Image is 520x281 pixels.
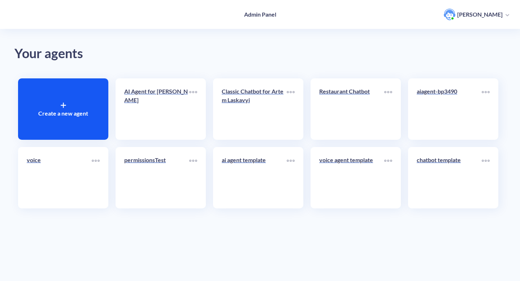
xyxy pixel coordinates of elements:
a: voice agent template [319,156,384,200]
p: Restaurant Chatbot [319,87,384,96]
a: Classic Chatbot for Artem Laskavyi [222,87,287,131]
p: Create a new agent [38,109,88,118]
p: Classic Chatbot for Artem Laskavyi [222,87,287,104]
p: chatbot template [417,156,482,164]
p: ai agent template [222,156,287,164]
button: user photo[PERSON_NAME] [440,8,513,21]
a: ai agent template [222,156,287,200]
a: Restaurant Chatbot [319,87,384,131]
p: permissionsTest [124,156,189,164]
a: chatbot template [417,156,482,200]
img: user photo [444,9,455,20]
h4: Admin Panel [244,11,276,18]
a: permissionsTest [124,156,189,200]
p: aiagent-bp3490 [417,87,482,96]
a: aiagent-bp3490 [417,87,482,131]
p: [PERSON_NAME] [457,10,503,18]
p: voice agent template [319,156,384,164]
p: AI Agent for [PERSON_NAME] [124,87,189,104]
a: voice [27,156,92,200]
div: Your agents [14,43,506,64]
a: AI Agent for [PERSON_NAME] [124,87,189,131]
p: voice [27,156,92,164]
